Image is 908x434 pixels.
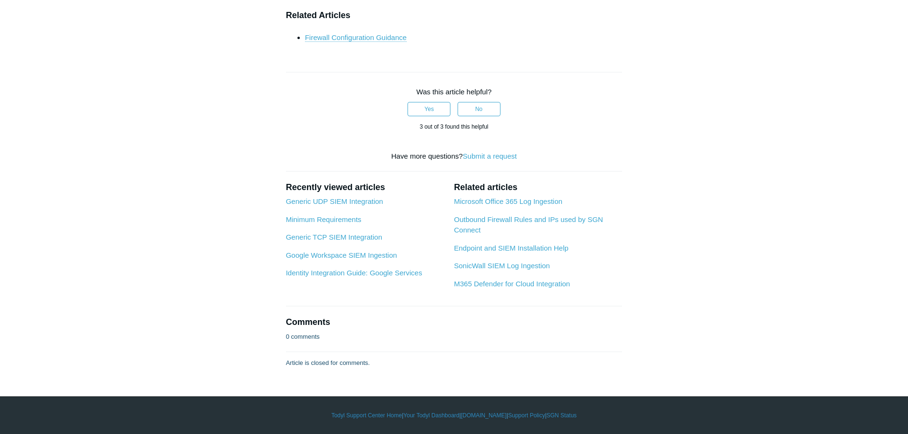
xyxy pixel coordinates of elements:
h3: Related Articles [286,9,622,22]
a: Minimum Requirements [286,215,361,223]
a: Endpoint and SIEM Installation Help [454,244,568,252]
div: Have more questions? [286,151,622,162]
a: SGN Status [547,411,577,420]
p: Article is closed for comments. [286,358,370,368]
h2: Related articles [454,181,622,194]
a: Submit a request [463,152,517,160]
button: This article was helpful [408,102,450,116]
a: Microsoft Office 365 Log Ingestion [454,197,562,205]
a: Outbound Firewall Rules and IPs used by SGN Connect [454,215,603,234]
a: M365 Defender for Cloud Integration [454,280,570,288]
a: Support Policy [508,411,545,420]
a: Generic UDP SIEM Integration [286,197,383,205]
a: Firewall Configuration Guidance [305,33,407,42]
a: Google Workspace SIEM Ingestion [286,251,397,259]
a: Todyl Support Center Home [331,411,402,420]
span: Was this article helpful? [417,88,492,96]
div: | | | | [178,411,731,420]
a: Identity Integration Guide: Google Services [286,269,422,277]
button: This article was not helpful [458,102,500,116]
a: Generic TCP SIEM Integration [286,233,382,241]
a: [DOMAIN_NAME] [461,411,507,420]
h2: Comments [286,316,622,329]
a: Your Todyl Dashboard [403,411,459,420]
p: 0 comments [286,332,320,342]
h2: Recently viewed articles [286,181,445,194]
a: SonicWall SIEM Log Ingestion [454,262,550,270]
span: 3 out of 3 found this helpful [419,123,488,130]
